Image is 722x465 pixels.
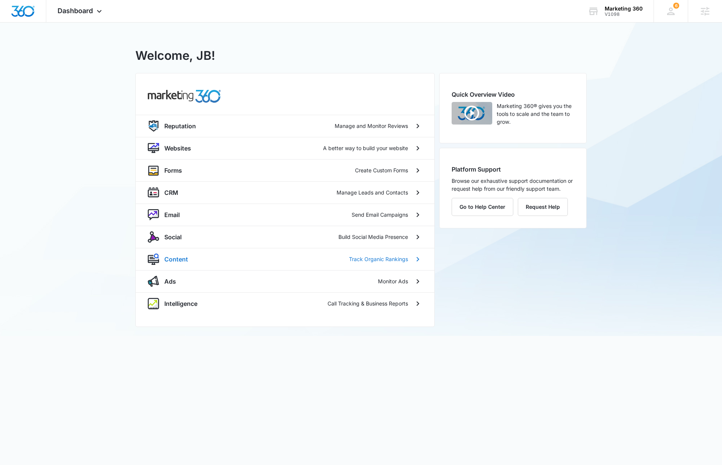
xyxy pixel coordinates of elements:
[164,299,197,308] p: Intelligence
[452,165,574,174] h2: Platform Support
[58,7,93,15] span: Dashboard
[136,137,434,159] a: websiteWebsitesA better way to build your website
[164,210,180,219] p: Email
[518,204,568,210] a: Request Help
[518,198,568,216] button: Request Help
[452,198,513,216] button: Go to Help Center
[355,166,408,174] p: Create Custom Forms
[497,102,574,126] p: Marketing 360® gives you the tools to scale and the team to grow.
[164,255,188,264] p: Content
[452,177,574,193] p: Browse our exhaustive support documentation or request help from our friendly support team.
[148,90,221,103] img: common.products.marketing.title
[148,187,159,198] img: crm
[136,226,434,248] a: socialSocialBuild Social Media Presence
[349,255,408,263] p: Track Organic Rankings
[136,292,434,315] a: intelligenceIntelligenceCall Tracking & Business Reports
[136,248,434,270] a: contentContentTrack Organic Rankings
[378,277,408,285] p: Monitor Ads
[136,115,434,137] a: reputationReputationManage and Monitor Reviews
[164,166,182,175] p: Forms
[338,233,408,241] p: Build Social Media Presence
[148,120,159,132] img: reputation
[148,209,159,220] img: nurture
[673,3,679,9] span: 6
[605,6,643,12] div: account name
[136,270,434,292] a: adsAdsMonitor Ads
[136,204,434,226] a: nurtureEmailSend Email Campaigns
[148,298,159,309] img: intelligence
[164,277,176,286] p: Ads
[148,231,159,243] img: social
[135,47,215,65] h1: Welcome, JB!
[335,122,408,130] p: Manage and Monitor Reviews
[328,299,408,307] p: Call Tracking & Business Reports
[148,276,159,287] img: ads
[148,165,159,176] img: forms
[136,181,434,204] a: crmCRMManage Leads and Contacts
[452,90,574,99] h2: Quick Overview Video
[148,254,159,265] img: content
[323,144,408,152] p: A better way to build your website
[605,12,643,17] div: account id
[164,188,178,197] p: CRM
[452,204,518,210] a: Go to Help Center
[673,3,679,9] div: notifications count
[352,211,408,219] p: Send Email Campaigns
[136,159,434,181] a: formsFormsCreate Custom Forms
[164,122,196,131] p: Reputation
[148,143,159,154] img: website
[164,144,191,153] p: Websites
[452,102,492,125] img: Quick Overview Video
[164,232,182,242] p: Social
[337,188,408,196] p: Manage Leads and Contacts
